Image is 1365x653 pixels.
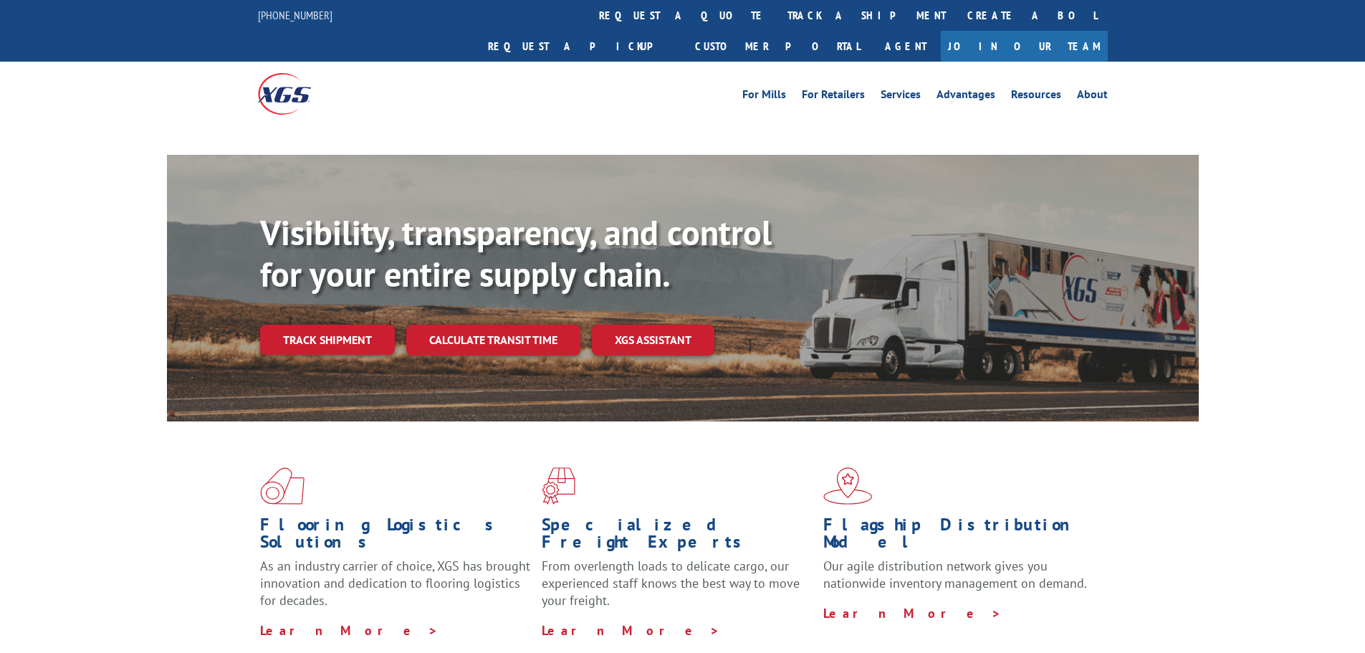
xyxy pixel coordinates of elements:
[592,325,714,356] a: XGS ASSISTANT
[1011,89,1061,105] a: Resources
[684,31,871,62] a: Customer Portal
[823,558,1087,591] span: Our agile distribution network gives you nationwide inventory management on demand.
[941,31,1108,62] a: Join Our Team
[542,622,720,639] a: Learn More >
[542,558,813,621] p: From overlength loads to delicate cargo, our experienced staff knows the best way to move your fr...
[802,89,865,105] a: For Retailers
[260,622,439,639] a: Learn More >
[260,516,531,558] h1: Flooring Logistics Solutions
[260,325,395,355] a: Track shipment
[542,467,575,505] img: xgs-icon-focused-on-flooring-red
[937,89,995,105] a: Advantages
[823,605,1002,621] a: Learn More >
[823,516,1094,558] h1: Flagship Distribution Model
[260,210,772,296] b: Visibility, transparency, and control for your entire supply chain.
[260,558,530,609] span: As an industry carrier of choice, XGS has brought innovation and dedication to flooring logistics...
[742,89,786,105] a: For Mills
[881,89,921,105] a: Services
[1077,89,1108,105] a: About
[542,516,813,558] h1: Specialized Freight Experts
[406,325,580,356] a: Calculate transit time
[871,31,941,62] a: Agent
[823,467,873,505] img: xgs-icon-flagship-distribution-model-red
[258,8,332,22] a: [PHONE_NUMBER]
[477,31,684,62] a: Request a pickup
[260,467,305,505] img: xgs-icon-total-supply-chain-intelligence-red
